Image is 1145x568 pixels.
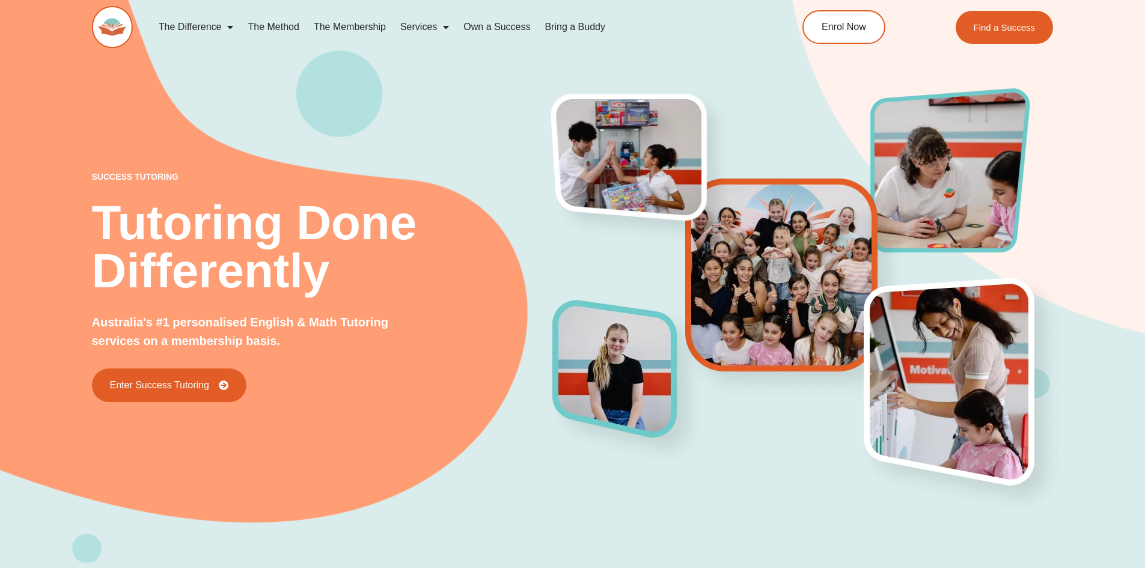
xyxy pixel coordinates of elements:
[974,23,1036,32] span: Find a Success
[92,368,246,402] a: Enter Success Tutoring
[240,13,306,41] a: The Method
[151,13,241,41] a: The Difference
[822,22,866,32] span: Enrol Now
[956,11,1054,44] a: Find a Success
[151,13,748,41] nav: Menu
[307,13,393,41] a: The Membership
[456,13,537,41] a: Own a Success
[110,380,209,390] span: Enter Success Tutoring
[537,13,612,41] a: Bring a Buddy
[92,173,554,181] p: success tutoring
[92,199,554,295] h2: Tutoring Done Differently
[92,313,429,350] p: Australia's #1 personalised English & Math Tutoring services on a membership basis.
[393,13,456,41] a: Services
[802,10,885,44] a: Enrol Now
